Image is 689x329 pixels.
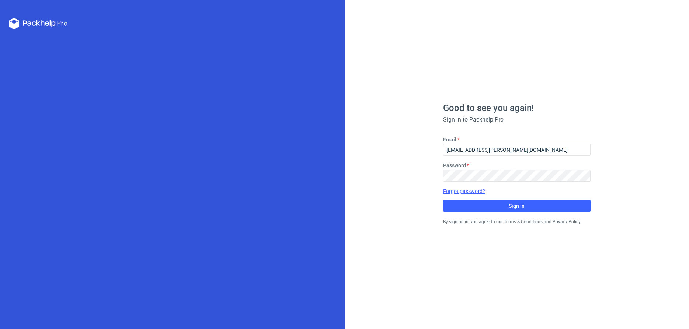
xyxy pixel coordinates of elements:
button: Sign in [443,200,591,212]
small: By signing in, you agree to our Terms & Conditions and Privacy Policy. [443,219,581,224]
span: Sign in [509,203,525,209]
label: Password [443,162,466,169]
h1: Good to see you again! [443,104,591,112]
a: Forgot password? [443,188,485,195]
label: Email [443,136,456,143]
svg: Packhelp Pro [9,18,68,29]
div: Sign in to Packhelp Pro [443,115,591,124]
